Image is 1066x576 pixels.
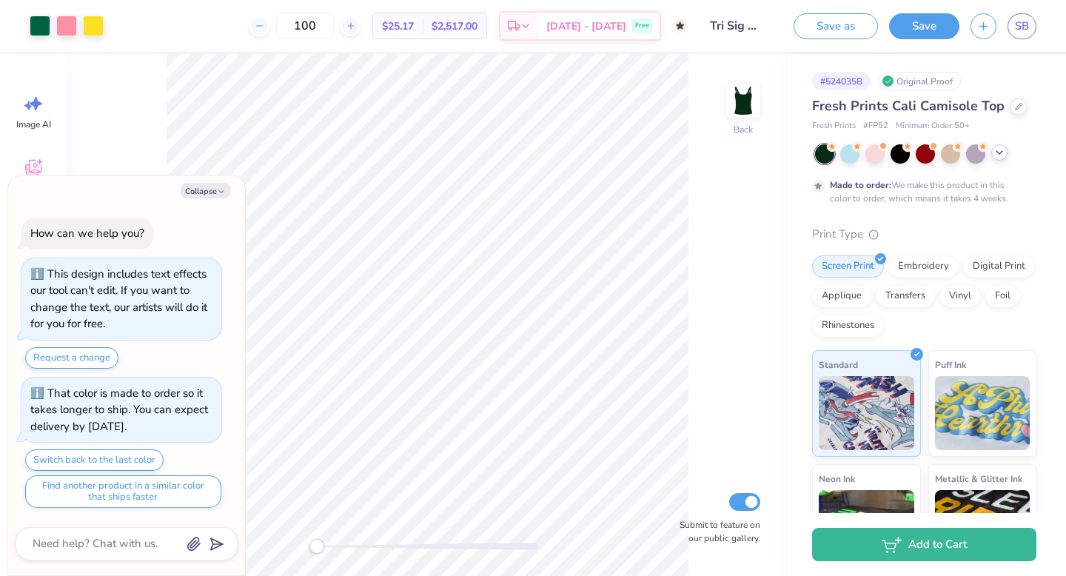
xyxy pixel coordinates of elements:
[939,285,981,307] div: Vinyl
[30,267,207,332] div: This design includes text effects our tool can't edit. If you want to change the text, our artist...
[985,285,1020,307] div: Foil
[812,285,871,307] div: Applique
[812,72,871,90] div: # 524035B
[935,490,1030,564] img: Metallic & Glitter Ink
[812,97,1005,115] span: Fresh Prints Cali Camisole Top
[30,386,208,434] div: That color is made to order so it takes longer to ship. You can expect delivery by [DATE].
[935,357,966,372] span: Puff Ink
[382,19,414,34] span: $25.17
[734,123,753,136] div: Back
[830,179,891,191] strong: Made to order:
[794,13,878,39] button: Save as
[546,19,626,34] span: [DATE] - [DATE]
[25,449,164,471] button: Switch back to the last color
[888,255,959,278] div: Embroidery
[812,315,884,337] div: Rhinestones
[16,118,51,130] span: Image AI
[276,13,334,39] input: – –
[699,11,771,41] input: Untitled Design
[889,13,959,39] button: Save
[819,357,858,372] span: Standard
[819,490,914,564] img: Neon Ink
[635,21,649,31] span: Free
[432,19,477,34] span: $2,517.00
[181,183,230,198] button: Collapse
[812,255,884,278] div: Screen Print
[25,347,118,369] button: Request a change
[728,86,758,115] img: Back
[812,528,1036,561] button: Add to Cart
[876,285,935,307] div: Transfers
[819,376,914,450] img: Standard
[830,178,1012,205] div: We make this product in this color to order, which means it takes 4 weeks.
[30,226,144,241] div: How can we help you?
[819,471,855,486] span: Neon Ink
[309,539,324,554] div: Accessibility label
[935,376,1030,450] img: Puff Ink
[963,255,1035,278] div: Digital Print
[863,120,888,133] span: # FP52
[1008,13,1036,39] a: SB
[25,475,221,508] button: Find another product in a similar color that ships faster
[896,120,970,133] span: Minimum Order: 50 +
[812,120,856,133] span: Fresh Prints
[671,518,760,545] label: Submit to feature on our public gallery.
[1015,18,1029,35] span: SB
[878,72,961,90] div: Original Proof
[812,226,1036,243] div: Print Type
[935,471,1022,486] span: Metallic & Glitter Ink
